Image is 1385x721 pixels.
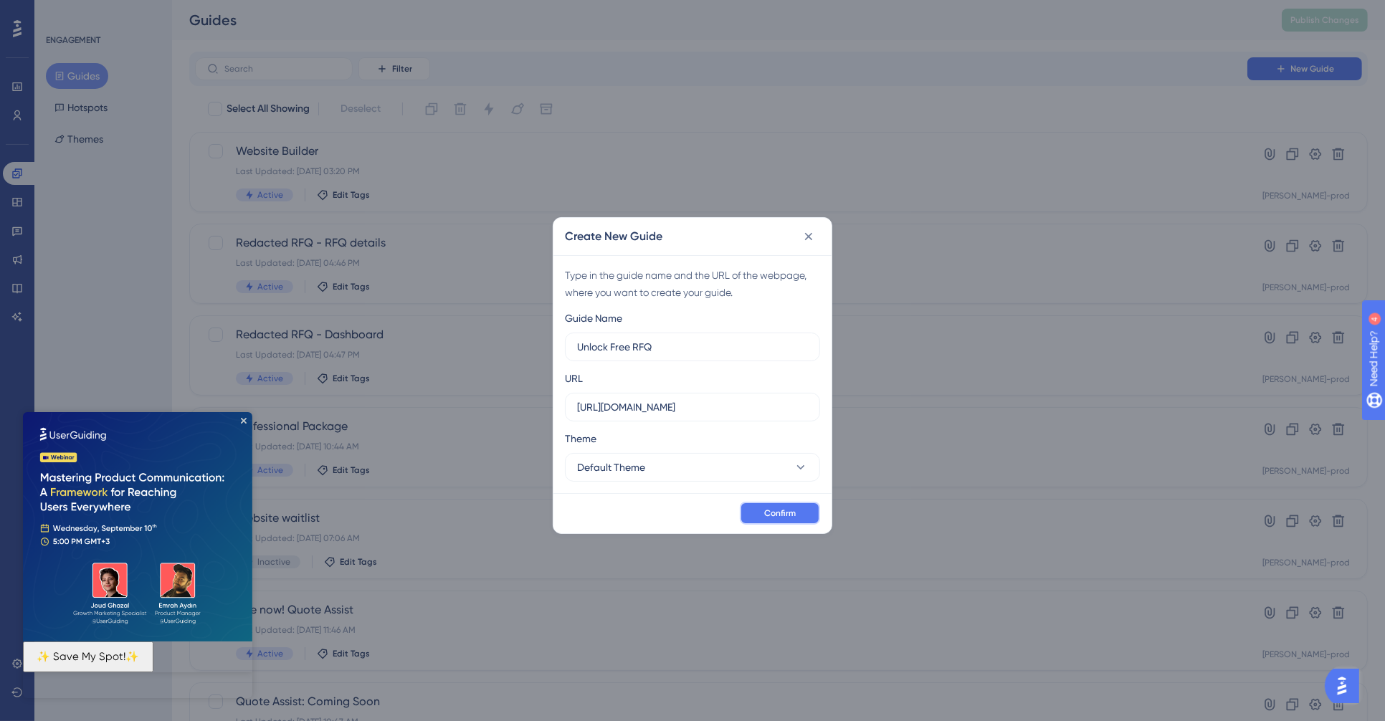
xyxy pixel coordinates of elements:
[218,6,224,11] div: Close Preview
[764,507,796,519] span: Confirm
[565,267,820,301] div: Type in the guide name and the URL of the webpage, where you want to create your guide.
[577,459,645,476] span: Default Theme
[565,228,662,245] h2: Create New Guide
[577,339,808,355] input: How to Create
[34,4,90,21] span: Need Help?
[577,399,808,415] input: https://www.example.com
[1325,664,1368,707] iframe: UserGuiding AI Assistant Launcher
[565,430,596,447] span: Theme
[565,310,622,327] div: Guide Name
[565,370,583,387] div: URL
[100,7,104,19] div: 4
